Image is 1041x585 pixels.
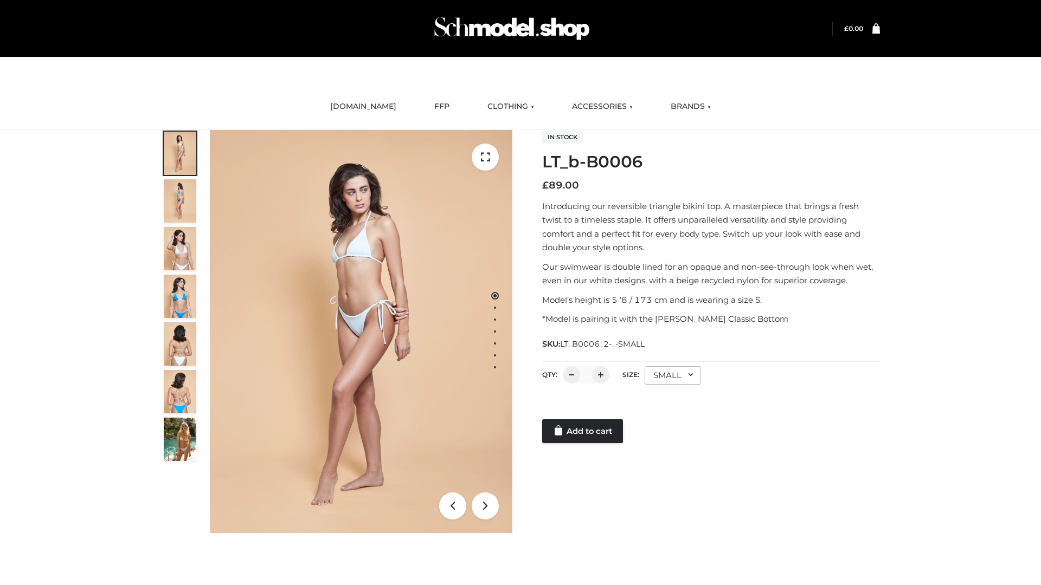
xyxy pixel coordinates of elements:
[560,339,645,349] span: LT_B0006_2-_-SMALL
[663,95,719,119] a: BRANDS
[430,7,593,50] img: Schmodel Admin 964
[164,227,196,270] img: ArielClassicBikiniTop_CloudNine_AzureSky_OW114ECO_3-scaled.jpg
[210,130,512,533] img: ArielClassicBikiniTop_CloudNine_AzureSky_OW114ECO_1
[844,24,863,32] bdi: 0.00
[164,322,196,366] img: ArielClassicBikiniTop_CloudNine_AzureSky_OW114ECO_7-scaled.jpg
[542,179,549,191] span: £
[622,370,639,379] label: Size:
[164,418,196,461] img: Arieltop_CloudNine_AzureSky2.jpg
[542,293,880,307] p: Model’s height is 5 ‘8 / 173 cm and is wearing a size S.
[542,199,880,255] p: Introducing our reversible triangle bikini top. A masterpiece that brings a fresh twist to a time...
[542,370,557,379] label: QTY:
[164,179,196,223] img: ArielClassicBikiniTop_CloudNine_AzureSky_OW114ECO_2-scaled.jpg
[844,24,849,32] span: £
[164,132,196,175] img: ArielClassicBikiniTop_CloudNine_AzureSky_OW114ECO_1-scaled.jpg
[844,24,863,32] a: £0.00
[542,419,623,443] a: Add to cart
[542,260,880,288] p: Our swimwear is double lined for an opaque and non-see-through look when wet, even in our white d...
[542,312,880,326] p: *Model is pairing it with the [PERSON_NAME] Classic Bottom
[164,275,196,318] img: ArielClassicBikiniTop_CloudNine_AzureSky_OW114ECO_4-scaled.jpg
[542,179,579,191] bdi: 89.00
[542,131,583,144] span: In stock
[564,95,641,119] a: ACCESSORIES
[542,152,880,172] h1: LT_b-B0006
[426,95,458,119] a: FFP
[479,95,542,119] a: CLOTHING
[542,337,646,350] span: SKU:
[645,366,701,385] div: SMALL
[322,95,404,119] a: [DOMAIN_NAME]
[164,370,196,413] img: ArielClassicBikiniTop_CloudNine_AzureSky_OW114ECO_8-scaled.jpg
